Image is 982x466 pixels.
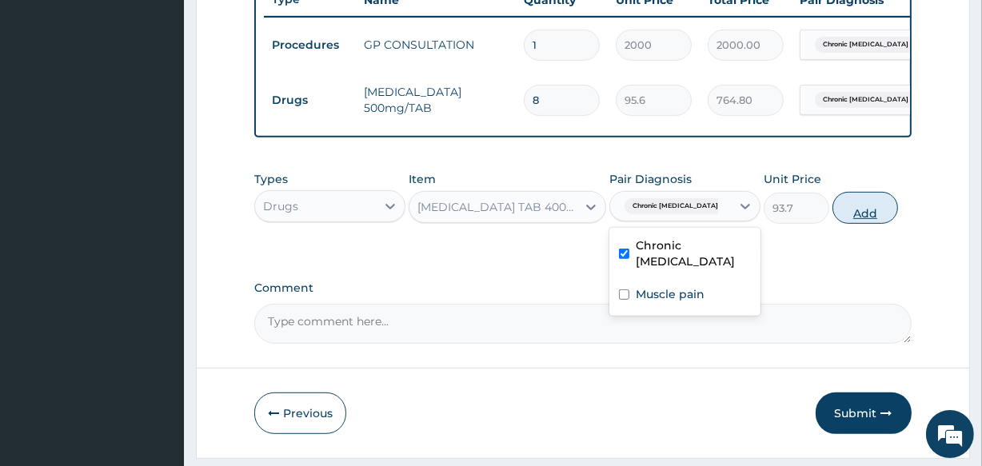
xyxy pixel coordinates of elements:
span: Chronic [MEDICAL_DATA] [625,198,726,214]
label: Types [254,173,288,186]
div: [MEDICAL_DATA] TAB 400MG [417,199,577,215]
td: GP CONSULTATION [356,29,516,61]
td: [MEDICAL_DATA] 500mg/TAB [356,76,516,124]
label: Chronic [MEDICAL_DATA] [636,237,751,269]
label: Pair Diagnosis [609,171,692,187]
div: Chat with us now [83,90,269,110]
label: Item [409,171,436,187]
span: We're online! [93,134,221,296]
button: Previous [254,392,346,434]
div: Drugs [263,198,298,214]
td: Drugs [264,86,356,115]
textarea: Type your message and hit 'Enter' [8,303,305,359]
label: Muscle pain [636,286,705,302]
img: d_794563401_company_1708531726252_794563401 [30,80,65,120]
span: Chronic [MEDICAL_DATA] [815,92,916,108]
label: Unit Price [764,171,821,187]
button: Add [832,192,898,224]
button: Submit [816,392,912,434]
span: Chronic [MEDICAL_DATA] [815,37,916,53]
td: Procedures [264,30,356,60]
div: Minimize live chat window [262,8,301,46]
label: Comment [254,281,911,295]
